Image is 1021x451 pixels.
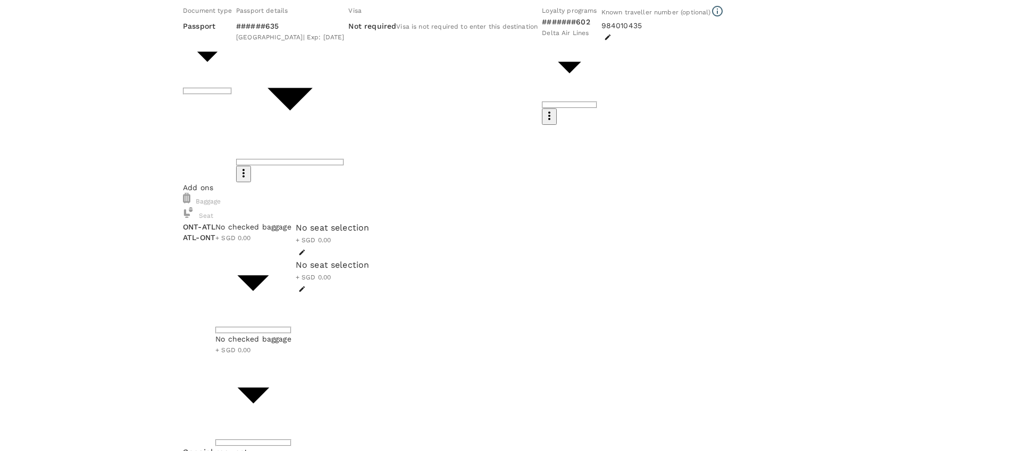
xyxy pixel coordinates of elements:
[348,7,362,14] span: Visa
[296,222,370,234] div: No seat selection
[183,207,194,218] img: baggage-icon
[183,222,215,232] p: ONT - ATL
[236,21,345,31] p: ######635
[296,236,331,244] span: + SGD 0.00
[183,232,215,243] p: ATL - ONT
[183,193,838,207] div: Baggage
[601,8,711,16] span: Known traveller number (optional)
[296,274,331,281] span: + SGD 0.00
[236,33,345,41] span: [GEOGRAPHIC_DATA] | Exp: [DATE]
[296,259,370,271] div: No seat selection
[183,193,190,203] img: baggage-icon
[542,29,589,37] span: Delta Air Lines
[236,7,288,14] span: Passport details
[396,23,538,30] span: Visa is not required to enter this destination
[601,20,724,31] div: 984010435
[183,207,838,222] div: Seat
[215,334,291,344] div: No checked baggage
[542,16,597,27] p: #######602
[183,182,838,193] p: Add ons
[183,21,232,31] p: Passport
[215,222,291,232] div: No checked baggage
[348,21,396,31] p: Not required
[542,7,597,14] span: Loyalty programs
[215,234,251,242] span: + SGD 0.00
[215,346,251,354] span: + SGD 0.00
[183,7,232,14] span: Document type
